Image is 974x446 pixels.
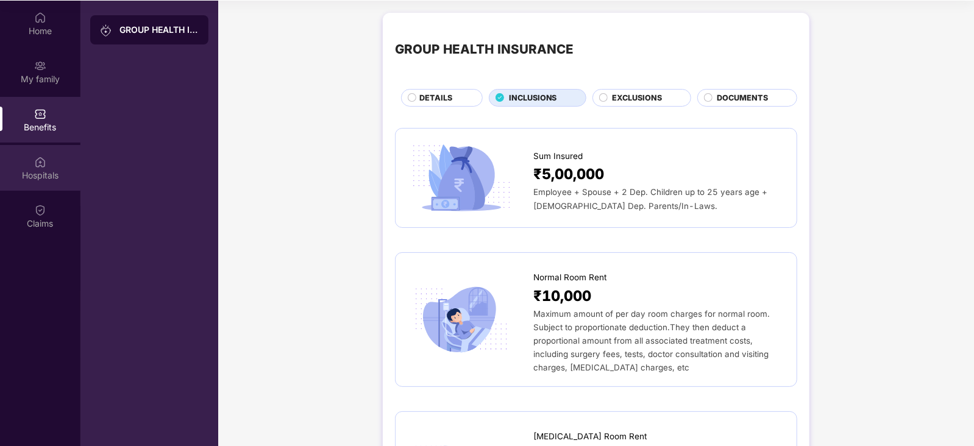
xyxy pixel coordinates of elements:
[34,204,46,216] img: svg+xml;base64,PHN2ZyBpZD0iQ2xhaW0iIHhtbG5zPSJodHRwOi8vd3d3LnczLm9yZy8yMDAwL3N2ZyIgd2lkdGg9IjIwIi...
[533,150,583,163] span: Sum Insured
[533,163,604,185] span: ₹5,00,000
[419,92,452,104] span: DETAILS
[533,285,591,307] span: ₹10,000
[34,156,46,168] img: svg+xml;base64,PHN2ZyBpZD0iSG9zcGl0YWxzIiB4bWxucz0iaHR0cDovL3d3dy53My5vcmcvMjAwMC9zdmciIHdpZHRoPS...
[533,271,606,284] span: Normal Room Rent
[408,283,515,357] img: icon
[612,92,662,104] span: EXCLUSIONS
[100,24,112,37] img: svg+xml;base64,PHN2ZyB3aWR0aD0iMjAiIGhlaWdodD0iMjAiIHZpZXdCb3g9IjAgMCAyMCAyMCIgZmlsbD0ibm9uZSIgeG...
[119,24,199,36] div: GROUP HEALTH INSURANCE
[408,141,515,215] img: icon
[395,40,574,59] div: GROUP HEALTH INSURANCE
[533,430,647,443] span: [MEDICAL_DATA] Room Rent
[34,60,46,72] img: svg+xml;base64,PHN2ZyB3aWR0aD0iMjAiIGhlaWdodD0iMjAiIHZpZXdCb3g9IjAgMCAyMCAyMCIgZmlsbD0ibm9uZSIgeG...
[509,92,557,104] span: INCLUSIONS
[533,309,770,372] span: Maximum amount of per day room charges for normal room. Subject to proportionate deduction.They t...
[533,187,767,210] span: Employee + Spouse + 2 Dep. Children up to 25 years age + [DEMOGRAPHIC_DATA] Dep. Parents/In-Laws.
[34,108,46,120] img: svg+xml;base64,PHN2ZyBpZD0iQmVuZWZpdHMiIHhtbG5zPSJodHRwOi8vd3d3LnczLm9yZy8yMDAwL3N2ZyIgd2lkdGg9Ij...
[34,12,46,24] img: svg+xml;base64,PHN2ZyBpZD0iSG9tZSIgeG1sbnM9Imh0dHA6Ly93d3cudzMub3JnLzIwMDAvc3ZnIiB3aWR0aD0iMjAiIG...
[717,92,769,104] span: DOCUMENTS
